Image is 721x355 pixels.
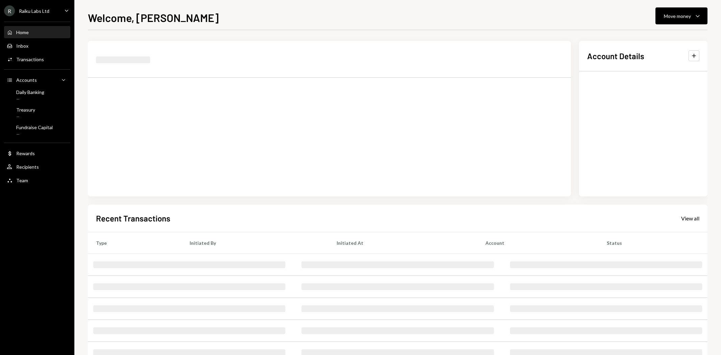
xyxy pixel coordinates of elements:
[599,232,707,254] th: Status
[4,53,70,65] a: Transactions
[329,232,477,254] th: Initiated At
[16,77,37,83] div: Accounts
[88,232,182,254] th: Type
[587,50,644,62] h2: Account Details
[19,8,49,14] div: Raiku Labs Ltd
[477,232,599,254] th: Account
[16,124,53,130] div: Fundraise Capital
[4,26,70,38] a: Home
[16,107,35,113] div: Treasury
[4,147,70,159] a: Rewards
[182,232,329,254] th: Initiated By
[16,96,44,102] div: —
[96,213,170,224] h2: Recent Transactions
[655,7,707,24] button: Move money
[4,74,70,86] a: Accounts
[16,150,35,156] div: Rewards
[16,177,28,183] div: Team
[16,132,53,137] div: —
[681,215,699,222] div: View all
[4,174,70,186] a: Team
[4,87,70,103] a: Daily Banking—
[16,43,28,49] div: Inbox
[16,29,29,35] div: Home
[16,56,44,62] div: Transactions
[16,89,44,95] div: Daily Banking
[4,122,70,139] a: Fundraise Capital—
[16,114,35,120] div: —
[88,11,219,24] h1: Welcome, [PERSON_NAME]
[4,161,70,173] a: Recipients
[4,40,70,52] a: Inbox
[4,105,70,121] a: Treasury—
[664,13,691,20] div: Move money
[4,5,15,16] div: R
[681,214,699,222] a: View all
[16,164,39,170] div: Recipients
